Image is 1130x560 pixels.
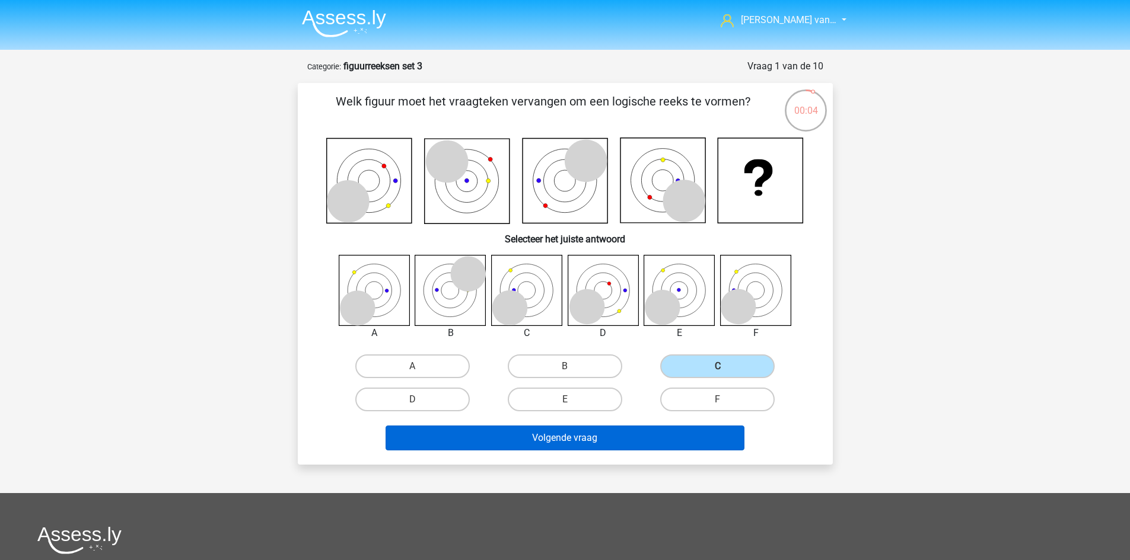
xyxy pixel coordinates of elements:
div: C [482,326,572,340]
label: C [660,354,775,378]
strong: figuurreeksen set 3 [343,60,422,72]
div: B [406,326,495,340]
label: F [660,388,775,411]
label: E [508,388,622,411]
img: Assessly logo [37,526,122,554]
div: E [635,326,724,340]
div: Vraag 1 van de 10 [747,59,823,73]
div: 00:04 [784,88,828,118]
span: [PERSON_NAME] van… [741,14,836,25]
label: B [508,354,622,378]
label: A [355,354,470,378]
div: D [559,326,648,340]
small: Categorie: [307,62,341,71]
label: D [355,388,470,411]
div: A [330,326,419,340]
img: Assessly [302,9,386,37]
div: F [711,326,801,340]
a: [PERSON_NAME] van… [716,13,838,27]
p: Welk figuur moet het vraagteken vervangen om een logische reeks te vormen? [317,92,769,128]
button: Volgende vraag [386,425,744,450]
h6: Selecteer het juiste antwoord [317,224,814,245]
